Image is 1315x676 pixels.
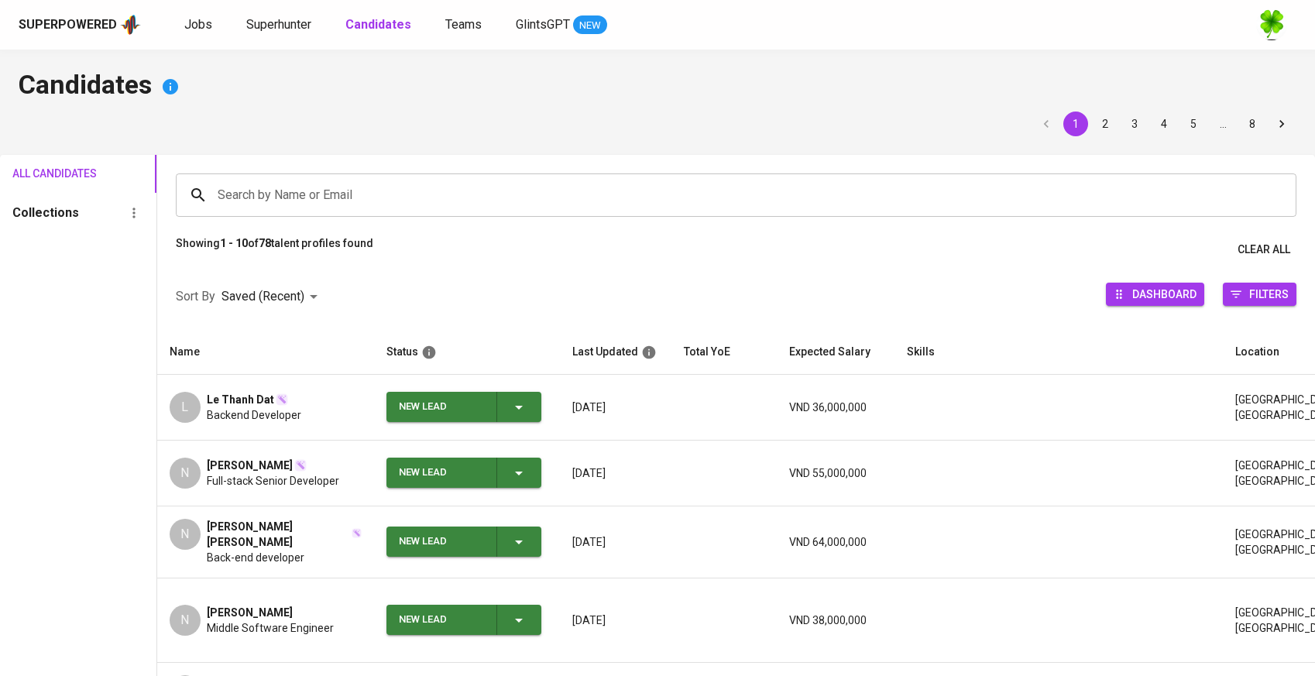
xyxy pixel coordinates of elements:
button: Go to page 3 [1122,112,1147,136]
a: Superpoweredapp logo [19,13,141,36]
th: Expected Salary [777,330,894,375]
a: Teams [445,15,485,35]
b: Candidates [345,17,411,32]
th: Status [374,330,560,375]
div: Saved (Recent) [221,283,323,311]
div: Superpowered [19,16,117,34]
img: f9493b8c-82b8-4f41-8722-f5d69bb1b761.jpg [1256,9,1287,40]
p: Showing of talent profiles found [176,235,373,264]
span: [PERSON_NAME] [207,605,293,620]
a: Jobs [184,15,215,35]
p: [DATE] [572,465,659,481]
span: Full-stack Senior Developer [207,473,339,489]
b: 1 - 10 [220,237,248,249]
p: VND 55,000,000 [789,465,882,481]
span: Superhunter [246,17,311,32]
button: Filters [1223,283,1296,306]
button: New Lead [386,392,541,422]
button: Go to next page [1269,112,1294,136]
p: Sort By [176,287,215,306]
span: Dashboard [1132,283,1197,304]
th: Last Updated [560,330,671,375]
a: Candidates [345,15,414,35]
h4: Candidates [19,68,1296,105]
button: Go to page 4 [1152,112,1176,136]
div: N [170,605,201,636]
div: New Lead [399,392,484,422]
span: Le Thanh Dat [207,392,274,407]
span: [PERSON_NAME] [PERSON_NAME] [207,519,350,550]
button: New Lead [386,527,541,557]
span: Filters [1249,283,1289,304]
th: Skills [894,330,1223,375]
div: N [170,519,201,550]
p: VND 38,000,000 [789,613,882,628]
span: All Candidates [12,164,76,184]
a: GlintsGPT NEW [516,15,607,35]
th: Total YoE [671,330,777,375]
div: New Lead [399,605,484,635]
p: VND 36,000,000 [789,400,882,415]
button: Go to page 8 [1240,112,1265,136]
img: magic_wand.svg [294,459,307,472]
div: New Lead [399,527,484,557]
p: [DATE] [572,400,659,415]
img: app logo [120,13,141,36]
span: Middle Software Engineer [207,620,334,636]
div: … [1210,116,1235,132]
span: [PERSON_NAME] [207,458,293,473]
img: magic_wand.svg [352,528,362,538]
button: page 1 [1063,112,1088,136]
span: Jobs [184,17,212,32]
p: [DATE] [572,534,659,550]
div: L [170,392,201,423]
div: N [170,458,201,489]
span: Back-end developer [207,550,304,565]
button: New Lead [386,458,541,488]
button: Dashboard [1106,283,1204,306]
button: Go to page 5 [1181,112,1206,136]
span: Clear All [1238,240,1290,259]
button: New Lead [386,605,541,635]
a: Superhunter [246,15,314,35]
th: Name [157,330,374,375]
span: Teams [445,17,482,32]
p: VND 64,000,000 [789,534,882,550]
p: Saved (Recent) [221,287,304,306]
span: GlintsGPT [516,17,570,32]
h6: Collections [12,202,79,224]
button: Clear All [1231,235,1296,264]
p: [DATE] [572,613,659,628]
span: Backend Developer [207,407,301,423]
span: NEW [573,18,607,33]
b: 78 [259,237,271,249]
nav: pagination navigation [1032,112,1296,136]
button: Go to page 2 [1093,112,1118,136]
div: New Lead [399,458,484,488]
img: magic_wand.svg [276,393,288,406]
